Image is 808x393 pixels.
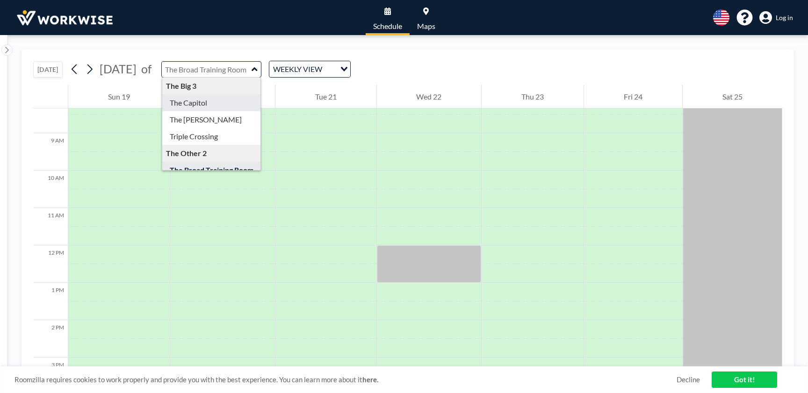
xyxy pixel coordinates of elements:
button: [DATE] [33,61,63,78]
div: 11 AM [33,208,68,245]
div: The Broad Training Room [162,162,261,179]
div: Thu 23 [482,85,584,108]
div: 9 AM [33,133,68,171]
a: Decline [677,375,700,384]
div: Sun 19 [68,85,170,108]
div: The [PERSON_NAME] [162,111,261,128]
div: Triple Crossing [162,128,261,145]
span: WEEKLY VIEW [271,63,324,75]
span: Maps [417,22,435,30]
div: Fri 24 [584,85,682,108]
div: The Capitol [162,94,261,111]
input: Search for option [325,63,335,75]
div: Sat 25 [683,85,782,108]
div: Wed 22 [377,85,482,108]
div: 1 PM [33,283,68,320]
span: Roomzilla requires cookies to work properly and provide you with the best experience. You can lea... [14,375,677,384]
a: Got it! [712,372,777,388]
span: Log in [776,14,793,22]
img: organization-logo [15,8,115,27]
div: Tue 21 [275,85,376,108]
div: 10 AM [33,171,68,208]
div: 2 PM [33,320,68,357]
span: [DATE] [100,62,137,76]
span: Schedule [373,22,402,30]
div: 12 PM [33,245,68,283]
div: The Big 3 [162,78,261,94]
input: The Broad Training Room [162,62,252,77]
div: Search for option [269,61,350,77]
div: 8 AM [33,96,68,133]
a: here. [362,375,378,384]
a: Log in [759,11,793,24]
span: of [141,62,151,76]
div: The Other 2 [162,145,261,162]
